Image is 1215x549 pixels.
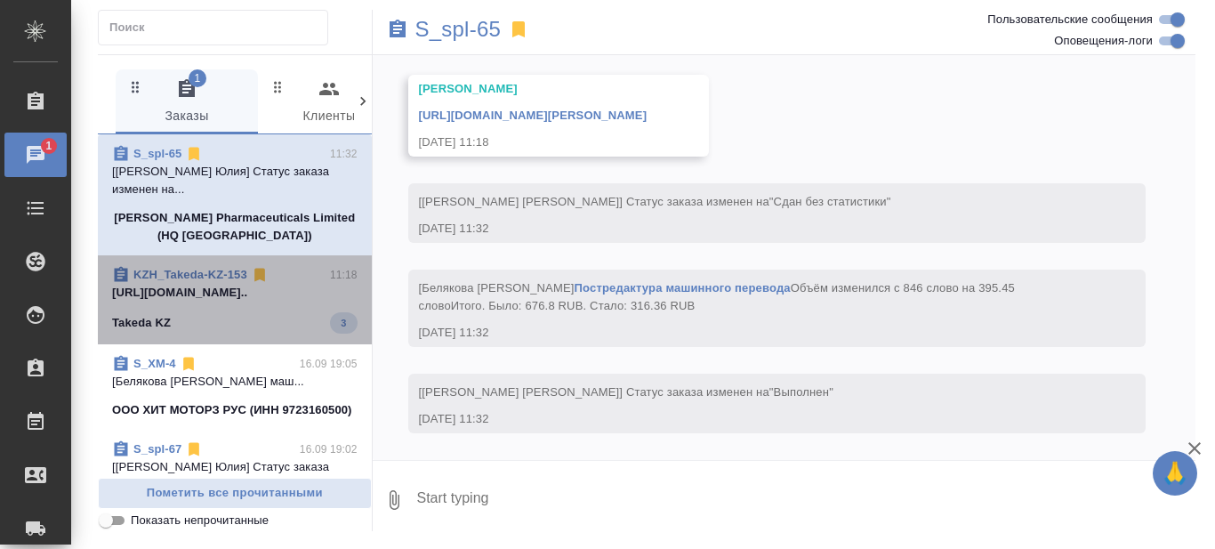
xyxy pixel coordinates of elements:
[987,11,1153,28] span: Пользовательские сообщения
[419,133,648,151] div: [DATE] 11:18
[300,440,358,458] p: 16.09 19:02
[4,133,67,177] a: 1
[133,442,181,456] a: S_spl-67
[131,512,269,529] span: Показать непрочитанные
[1153,451,1197,496] button: 🙏
[133,268,247,281] a: KZH_Takeda-KZ-153
[419,195,891,208] span: [[PERSON_NAME] [PERSON_NAME]] Статус заказа изменен на
[419,385,833,399] span: [[PERSON_NAME] [PERSON_NAME]] Статус заказа изменен на
[330,314,357,332] span: 3
[769,385,833,399] span: "Выполнен"
[112,314,171,332] p: Takeda KZ
[419,281,1018,312] span: [Белякова [PERSON_NAME] Объём изменился с 846 слово на 395.45 слово
[109,15,327,40] input: Поиск
[180,355,197,373] svg: Отписаться
[98,478,372,509] button: Пометить все прочитанными
[133,147,181,160] a: S_spl-65
[1160,455,1190,492] span: 🙏
[415,20,502,38] a: S_spl-65
[112,209,358,245] p: [PERSON_NAME] Pharmaceuticals Limited (HQ [GEOGRAPHIC_DATA])
[112,373,358,391] p: [Белякова [PERSON_NAME] маш...
[189,69,206,87] span: 1
[112,401,352,419] p: ООО ХИТ МОТОРЗ РУС (ИНН 9723160500)
[98,344,372,430] div: S_XM-416.09 19:05[Белякова [PERSON_NAME] маш...ООО ХИТ МОТОРЗ РУС (ИНН 9723160500)
[108,483,362,504] span: Пометить все прочитанными
[419,109,648,122] a: [URL][DOMAIN_NAME][PERSON_NAME]
[98,134,372,255] div: S_spl-6511:32[[PERSON_NAME] Юлия] Статус заказа изменен на...[PERSON_NAME] Pharmaceuticals Limite...
[98,255,372,344] div: KZH_Takeda-KZ-15311:18[URL][DOMAIN_NAME]..Takeda KZ3
[419,410,1084,428] div: [DATE] 11:32
[112,284,358,302] p: [URL][DOMAIN_NAME]..
[112,458,358,494] p: [[PERSON_NAME] Юлия] Статус заказа изменен на...
[35,137,62,155] span: 1
[451,299,696,312] span: Итого. Было: 676.8 RUB. Стало: 316.36 RUB
[127,78,144,95] svg: Зажми и перетащи, чтобы поменять порядок вкладок
[419,324,1084,342] div: [DATE] 11:32
[126,78,247,127] span: Заказы
[575,281,791,295] a: Постредактура машинного перевода
[419,80,648,98] div: [PERSON_NAME]
[330,266,358,284] p: 11:18
[185,145,203,163] svg: Отписаться
[269,78,390,127] span: Клиенты
[419,220,1084,238] div: [DATE] 11:32
[133,357,176,370] a: S_XM-4
[769,195,891,208] span: "Сдан без статистики"
[330,145,358,163] p: 11:32
[1054,32,1153,50] span: Оповещения-логи
[112,163,358,198] p: [[PERSON_NAME] Юлия] Статус заказа изменен на...
[300,355,358,373] p: 16.09 19:05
